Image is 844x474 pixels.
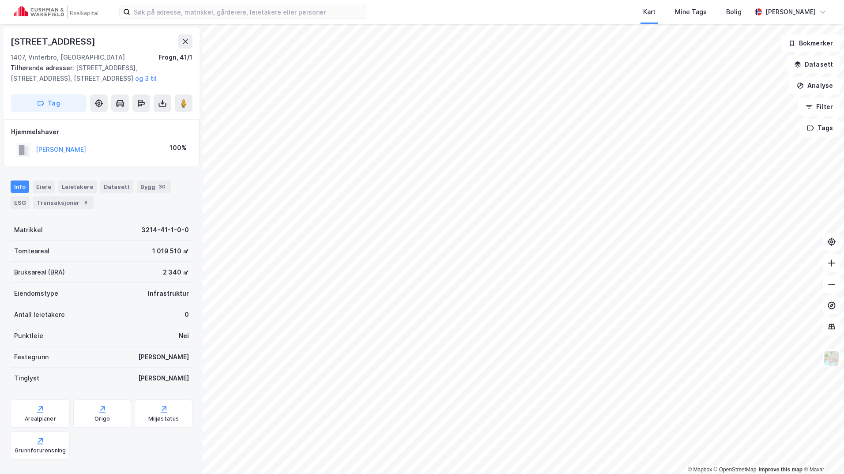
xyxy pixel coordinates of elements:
[138,373,189,384] div: [PERSON_NAME]
[25,415,56,422] div: Arealplaner
[179,331,189,341] div: Nei
[688,466,712,473] a: Mapbox
[759,466,803,473] a: Improve this map
[130,5,366,19] input: Søk på adresse, matrikkel, gårdeiere, leietakere eller personer
[726,7,742,17] div: Bolig
[170,143,187,153] div: 100%
[781,34,840,52] button: Bokmerker
[14,246,49,256] div: Tomteareal
[11,52,125,63] div: 1407, Vinterbro, [GEOGRAPHIC_DATA]
[14,6,98,18] img: cushman-wakefield-realkapital-logo.202ea83816669bd177139c58696a8fa1.svg
[800,432,844,474] iframe: Chat Widget
[157,182,167,191] div: 30
[643,7,656,17] div: Kart
[141,225,189,235] div: 3214-41-1-0-0
[11,94,87,112] button: Tag
[33,181,55,193] div: Eiere
[33,196,94,209] div: Transaksjoner
[14,373,39,384] div: Tinglyst
[11,64,76,71] span: Tilhørende adresser:
[11,127,192,137] div: Hjemmelshaver
[11,196,30,209] div: ESG
[138,352,189,362] div: [PERSON_NAME]
[148,415,179,422] div: Miljøstatus
[14,267,65,278] div: Bruksareal (BRA)
[11,34,97,49] div: [STREET_ADDRESS]
[14,288,58,299] div: Eiendomstype
[163,267,189,278] div: 2 340 ㎡
[185,309,189,320] div: 0
[137,181,171,193] div: Bygg
[58,181,97,193] div: Leietakere
[158,52,192,63] div: Frogn, 41/1
[714,466,757,473] a: OpenStreetMap
[14,331,43,341] div: Punktleie
[787,56,840,73] button: Datasett
[11,63,185,84] div: [STREET_ADDRESS], [STREET_ADDRESS], [STREET_ADDRESS]
[94,415,110,422] div: Origo
[14,225,43,235] div: Matrikkel
[800,432,844,474] div: Kontrollprogram for chat
[798,98,840,116] button: Filter
[15,447,66,454] div: Grunnforurensning
[823,350,840,367] img: Z
[675,7,707,17] div: Mine Tags
[11,181,29,193] div: Info
[765,7,816,17] div: [PERSON_NAME]
[799,119,840,137] button: Tags
[81,198,90,207] div: 8
[789,77,840,94] button: Analyse
[14,309,65,320] div: Antall leietakere
[148,288,189,299] div: Infrastruktur
[14,352,49,362] div: Festegrunn
[152,246,189,256] div: 1 019 510 ㎡
[100,181,133,193] div: Datasett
